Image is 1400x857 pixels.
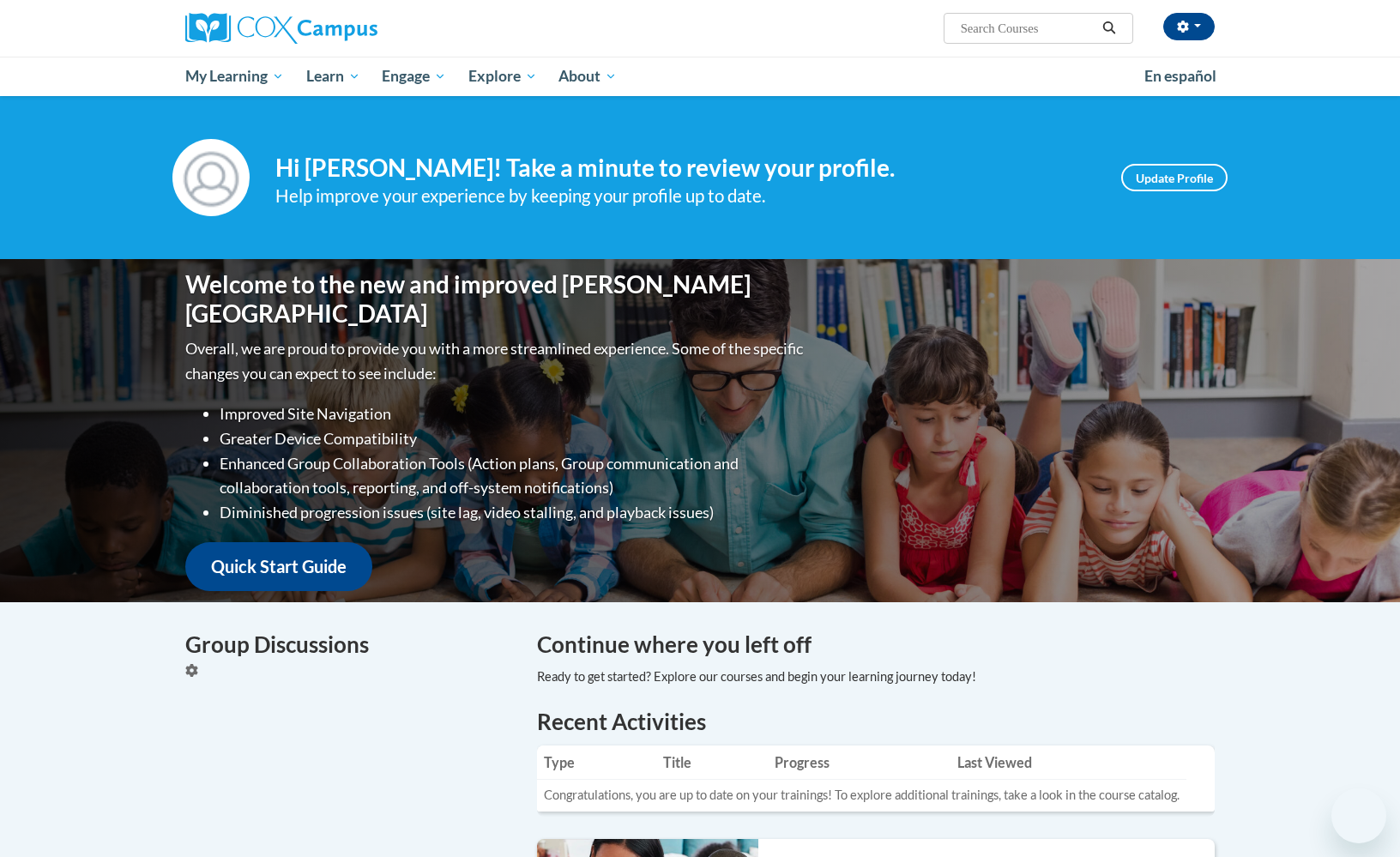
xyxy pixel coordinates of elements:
iframe: Button to launch messaging window [1331,788,1386,843]
li: Enhanced Group Collaboration Tools (Action plans, Group communication and collaboration tools, re... [220,451,807,501]
span: En español [1144,67,1216,85]
h1: Recent Activities [537,706,1215,737]
li: Improved Site Navigation [220,401,807,426]
h4: Hi [PERSON_NAME]! Take a minute to review your profile. [275,154,1095,183]
button: Account Settings [1163,13,1215,40]
a: Update Profile [1121,164,1228,191]
a: Explore [457,57,548,96]
div: Help improve your experience by keeping your profile up to date. [275,182,1095,210]
h4: Group Discussions [185,628,511,661]
th: Type [537,745,656,780]
button: Search [1096,18,1122,39]
li: Greater Device Compatibility [220,426,807,451]
span: Engage [382,66,446,87]
a: About [548,57,629,96]
a: My Learning [174,57,295,96]
td: Congratulations, you are up to date on your trainings! To explore additional trainings, take a lo... [537,780,1186,812]
li: Diminished progression issues (site lag, video stalling, and playback issues) [220,500,807,525]
a: Quick Start Guide [185,542,372,591]
span: Explore [468,66,537,87]
input: Search Courses [959,18,1096,39]
a: Learn [295,57,371,96]
span: My Learning [185,66,284,87]
th: Title [656,745,769,780]
span: Learn [306,66,360,87]
th: Progress [768,745,950,780]
a: Cox Campus [185,13,511,44]
h1: Welcome to the new and improved [PERSON_NAME][GEOGRAPHIC_DATA] [185,270,807,328]
h4: Continue where you left off [537,628,1215,661]
img: Profile Image [172,139,250,216]
div: Main menu [160,57,1240,96]
a: Engage [371,57,457,96]
a: En español [1133,58,1228,94]
p: Overall, we are proud to provide you with a more streamlined experience. Some of the specific cha... [185,336,807,386]
th: Last Viewed [950,745,1186,780]
span: About [558,66,617,87]
img: Cox Campus [185,13,377,44]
